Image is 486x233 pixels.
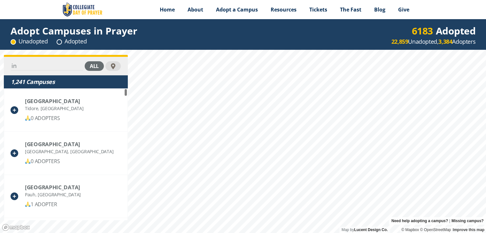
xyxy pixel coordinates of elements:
div: 0 ADOPTERS [25,114,84,122]
span: About [188,6,203,13]
a: Tickets [303,2,334,18]
input: Find Your Campus [11,62,83,71]
span: Blog [374,6,385,13]
div: Unadopted, Adopters [391,38,475,46]
div: 0 ADOPTERS [25,157,113,165]
span: Give [398,6,409,13]
a: OpenStreetMap [420,228,451,232]
a: Missing campus? [451,217,484,225]
a: Mapbox [401,228,419,232]
span: Adopt a Campus [216,6,258,13]
strong: 3,384 [438,38,452,45]
a: Home [153,2,181,18]
div: 1 ADOPTER [25,200,81,208]
div: Adopted [412,27,476,35]
div: [GEOGRAPHIC_DATA], [GEOGRAPHIC_DATA] [25,147,113,155]
a: Blog [368,2,392,18]
div: 1,241 Campuses [11,78,121,86]
span: Home [160,6,175,13]
div: 6183 [412,27,433,35]
div: Adopted [57,37,87,45]
strong: 22,859 [391,38,408,45]
div: Map by [339,227,390,233]
a: Give [392,2,416,18]
a: Adopt a Campus [210,2,264,18]
div: Andalas University [25,184,81,191]
img: 🙏 [25,202,30,207]
div: Nuku University [25,98,84,104]
div: | [389,217,486,225]
div: Pauh, [GEOGRAPHIC_DATA] [25,191,81,199]
a: Improve this map [453,228,484,232]
div: Adopt Campuses in Prayer [11,27,137,35]
div: Riau University [25,141,113,147]
div: Unadopted [11,37,48,45]
a: Need help adopting a campus? [391,217,448,225]
span: The Fast [340,6,361,13]
span: Resources [271,6,297,13]
div: all [85,61,104,71]
a: Mapbox logo [2,224,30,231]
img: 🙏 [25,159,30,164]
span: Tickets [309,6,327,13]
div: Tidore, [GEOGRAPHIC_DATA] [25,104,84,112]
a: Lucent Design Co. [354,228,388,232]
img: 🙏 [25,116,30,121]
a: About [181,2,210,18]
a: Resources [264,2,303,18]
a: The Fast [334,2,368,18]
